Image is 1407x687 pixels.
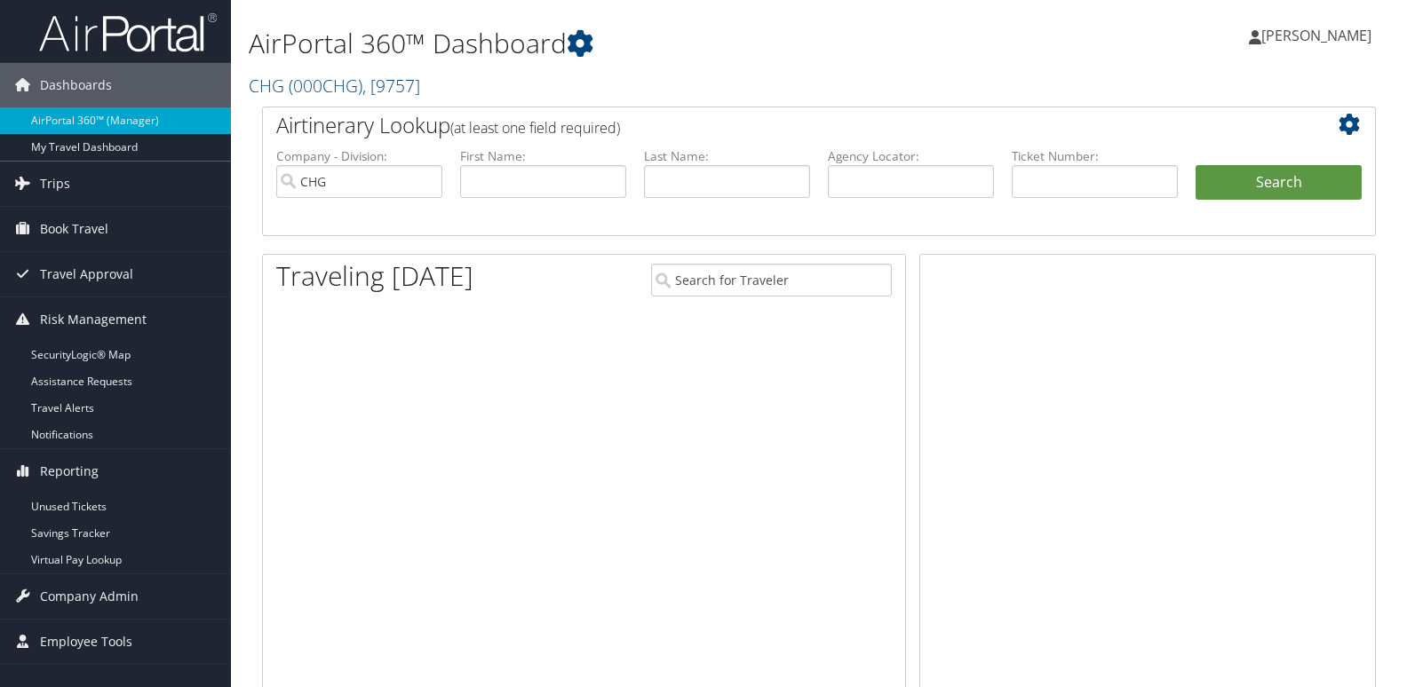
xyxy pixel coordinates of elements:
span: Risk Management [40,297,147,342]
span: Reporting [40,449,99,494]
span: Travel Approval [40,252,133,296]
span: Employee Tools [40,620,132,664]
span: Book Travel [40,207,108,251]
button: Search [1196,165,1362,201]
span: Trips [40,162,70,206]
span: Company Admin [40,574,139,619]
label: First Name: [460,147,626,165]
label: Last Name: [644,147,810,165]
label: Ticket Number: [1012,147,1178,165]
a: CHG [249,74,420,98]
h2: Airtinerary Lookup [276,110,1269,140]
a: [PERSON_NAME] [1249,9,1389,62]
label: Company - Division: [276,147,442,165]
input: Search for Traveler [651,264,892,296]
span: (at least one field required) [450,118,620,138]
h1: Traveling [DATE] [276,257,473,295]
span: ( 000CHG ) [289,74,362,98]
span: , [ 9757 ] [362,74,420,98]
img: airportal-logo.png [39,12,217,53]
label: Agency Locator: [828,147,994,165]
h1: AirPortal 360™ Dashboard [249,25,1009,62]
span: [PERSON_NAME] [1261,26,1371,45]
span: Dashboards [40,63,112,107]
